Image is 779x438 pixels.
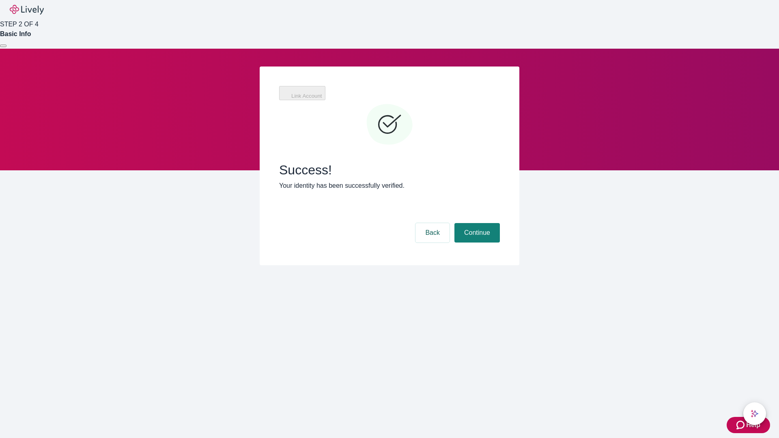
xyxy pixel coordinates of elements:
button: Continue [454,223,500,243]
img: Lively [10,5,44,15]
button: Zendesk support iconHelp [727,417,770,433]
button: Link Account [279,86,325,100]
svg: Lively AI Assistant [751,410,759,418]
button: Back [415,223,450,243]
button: chat [743,402,766,425]
span: Success! [279,162,500,178]
p: Your identity has been successfully verified. [279,181,500,191]
svg: Checkmark icon [365,101,414,149]
span: Help [746,420,760,430]
svg: Zendesk support icon [736,420,746,430]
